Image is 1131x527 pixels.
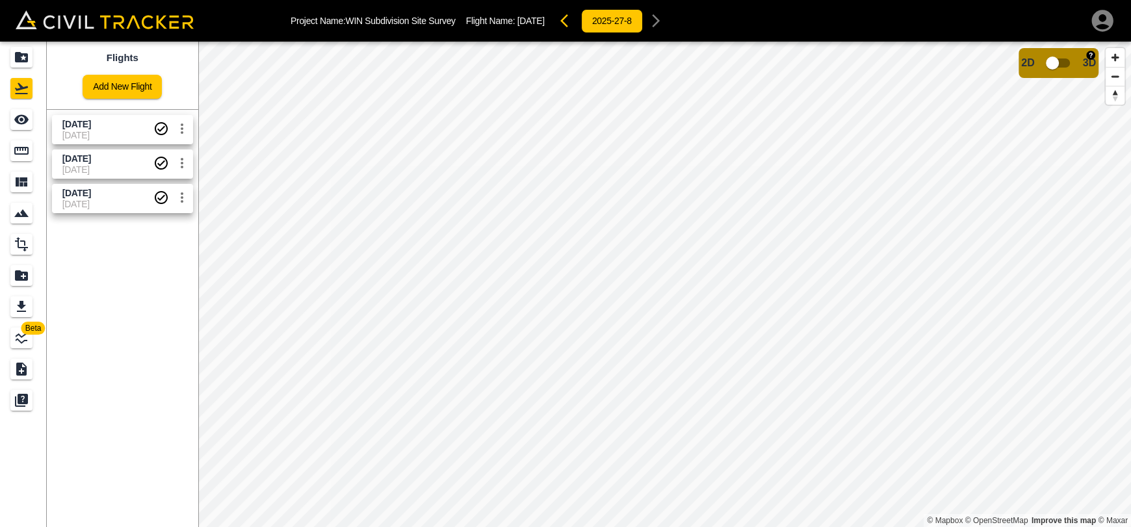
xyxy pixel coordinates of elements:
[1083,57,1096,69] span: 3D
[581,9,643,33] button: 2025-27-8
[1106,48,1124,67] button: Zoom in
[927,516,963,525] a: Mapbox
[198,42,1131,527] canvas: Map
[1032,516,1096,525] a: Map feedback
[1106,86,1124,105] button: Reset bearing to north
[1098,516,1128,525] a: Maxar
[1106,67,1124,86] button: Zoom out
[965,516,1028,525] a: OpenStreetMap
[1021,57,1034,69] span: 2D
[466,16,545,26] p: Flight Name:
[517,16,545,26] span: [DATE]
[291,16,456,26] p: Project Name: WIN Subdivision Site Survey
[16,10,194,29] img: Civil Tracker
